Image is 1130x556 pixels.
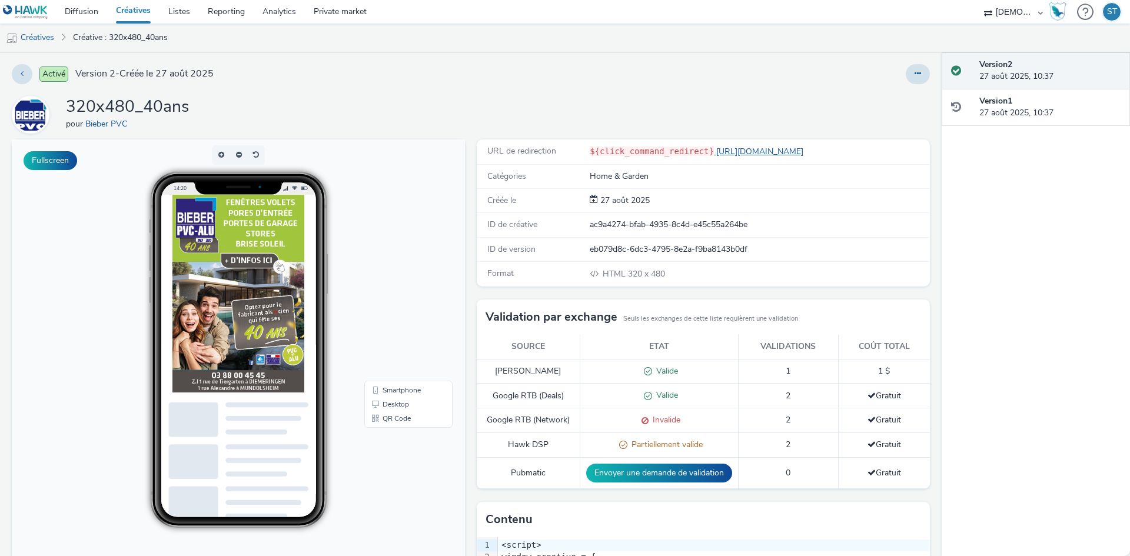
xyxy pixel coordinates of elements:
[486,511,533,528] h3: Contenu
[580,335,738,359] th: Etat
[355,244,438,258] li: Smartphone
[3,5,48,19] img: undefined Logo
[786,414,790,425] span: 2
[66,96,189,118] h1: 320x480_40ans
[1049,2,1066,21] img: Hawk Academy
[162,45,175,52] span: 14:20
[477,433,580,458] td: Hawk DSP
[586,464,732,482] button: Envoyer une demande de validation
[979,59,1012,70] strong: Version 2
[1107,3,1117,21] div: ST
[487,195,516,206] span: Créée le
[85,118,132,129] a: Bieber PVC
[649,414,680,425] span: Invalide
[6,32,18,44] img: mobile
[714,146,808,157] a: [URL][DOMAIN_NAME]
[371,275,399,282] span: QR Code
[786,390,790,401] span: 2
[14,96,48,134] img: Bieber PVC
[477,457,580,488] td: Pubmatic
[979,95,1012,106] strong: Version 1
[590,147,714,156] code: ${click_command_redirect}
[1049,2,1071,21] a: Hawk Academy
[477,408,580,433] td: Google RTB (Network)
[590,244,929,255] div: eb079d8c-6dc3-4795-8e2a-f9ba8143b0df
[590,219,929,231] div: ac9a4274-bfab-4935-8c4d-e45c55a264be
[371,247,409,254] span: Smartphone
[598,195,650,206] span: 27 août 2025
[355,272,438,286] li: QR Code
[868,390,901,401] span: Gratuit
[868,439,901,450] span: Gratuit
[24,151,77,170] button: Fullscreen
[652,389,678,401] span: Valide
[603,268,628,279] span: HTML
[477,359,580,384] td: [PERSON_NAME]
[627,439,703,450] span: Partiellement valide
[498,540,930,551] div: <script>
[66,118,85,129] span: pour
[487,219,537,230] span: ID de créative
[75,67,214,81] span: Version 2 - Créée le 27 août 2025
[598,195,650,207] div: Création 27 août 2025, 10:37
[477,540,491,551] div: 1
[477,335,580,359] th: Source
[487,268,514,279] span: Format
[786,439,790,450] span: 2
[371,261,397,268] span: Desktop
[487,244,536,255] span: ID de version
[652,365,678,377] span: Valide
[838,335,930,359] th: Coût total
[878,365,890,377] span: 1 $
[738,335,838,359] th: Validations
[786,467,790,478] span: 0
[39,66,68,82] span: Activé
[355,258,438,272] li: Desktop
[590,171,929,182] div: Home & Garden
[623,314,798,324] small: Seuls les exchanges de cette liste requièrent une validation
[487,171,526,182] span: Catégories
[868,467,901,478] span: Gratuit
[786,365,790,377] span: 1
[67,24,174,52] a: Créative : 320x480_40ans
[979,59,1121,83] div: 27 août 2025, 10:37
[487,145,556,157] span: URL de redirection
[486,308,617,326] h3: Validation par exchange
[12,109,54,120] a: Bieber PVC
[979,95,1121,119] div: 27 août 2025, 10:37
[477,384,580,408] td: Google RTB (Deals)
[601,268,665,279] span: 320 x 480
[868,414,901,425] span: Gratuit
